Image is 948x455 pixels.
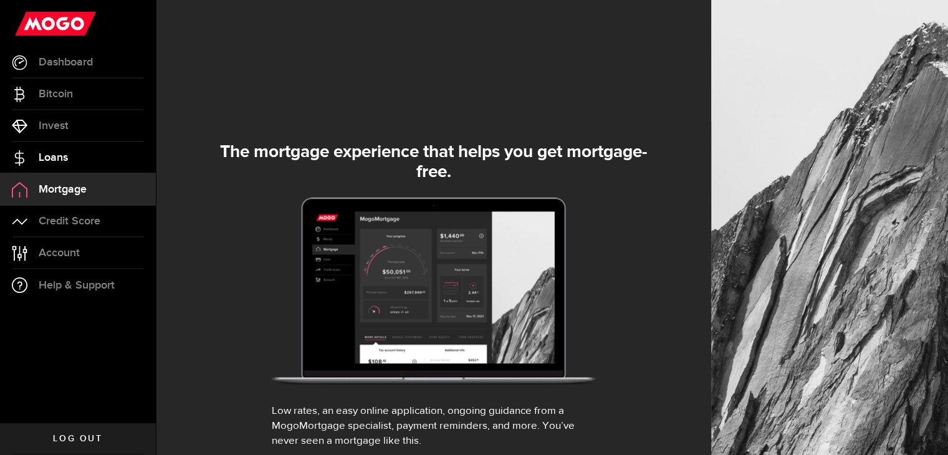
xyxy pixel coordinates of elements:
div: Low rates, an easy online application, ongoing guidance from a MogoMortgage specialist, payment r... [272,404,595,449]
span: Mortgage [39,184,87,195]
span: Invest [39,120,69,132]
span: Dashboard [39,57,93,68]
span: Account [39,247,80,259]
span: Loans [39,152,68,163]
span: Bitcoin [39,89,73,100]
h3: The mortgage experience that helps you get mortgage-free. [218,142,649,182]
button: Open LiveChat chat widget [10,5,47,42]
span: Log out [53,434,102,443]
span: Help & Support [39,280,115,291]
span: Credit Score [39,216,100,227]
